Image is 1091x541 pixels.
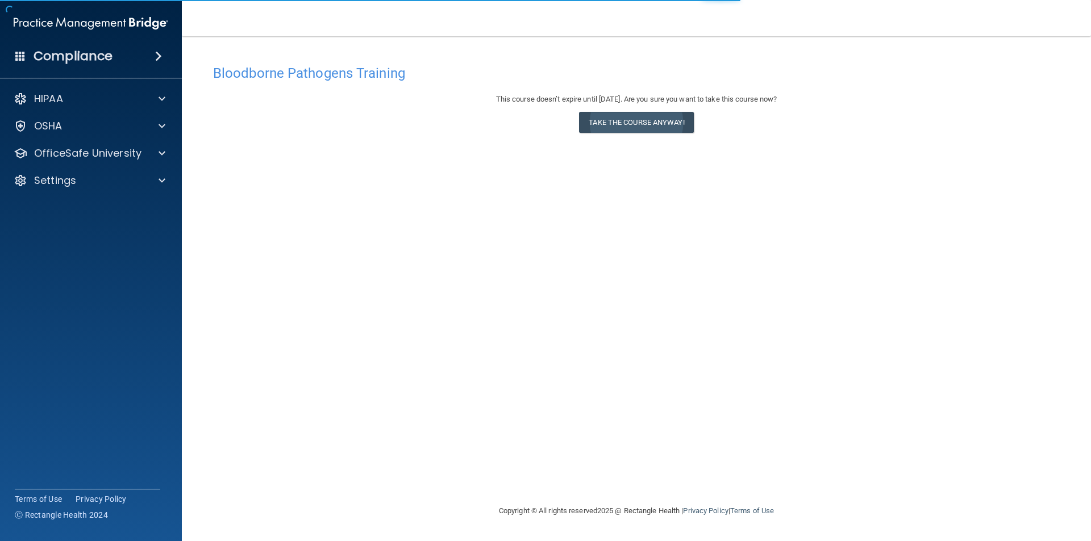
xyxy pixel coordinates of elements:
a: Terms of Use [730,506,774,515]
a: HIPAA [14,92,165,106]
a: OfficeSafe University [14,146,165,160]
div: Copyright © All rights reserved 2025 @ Rectangle Health | | [429,493,844,529]
p: Settings [34,174,76,187]
a: Privacy Policy [683,506,728,515]
h4: Bloodborne Pathogens Training [213,66,1060,81]
a: Privacy Policy [76,493,127,505]
p: OSHA [34,119,63,133]
p: HIPAA [34,92,63,106]
img: PMB logo [14,12,168,35]
a: Terms of Use [15,493,62,505]
div: This course doesn’t expire until [DATE]. Are you sure you want to take this course now? [213,93,1060,106]
span: Ⓒ Rectangle Health 2024 [15,509,108,521]
h4: Compliance [34,48,113,64]
p: OfficeSafe University [34,146,141,160]
button: Take the course anyway! [579,112,693,133]
a: Settings [14,174,165,187]
a: OSHA [14,119,165,133]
